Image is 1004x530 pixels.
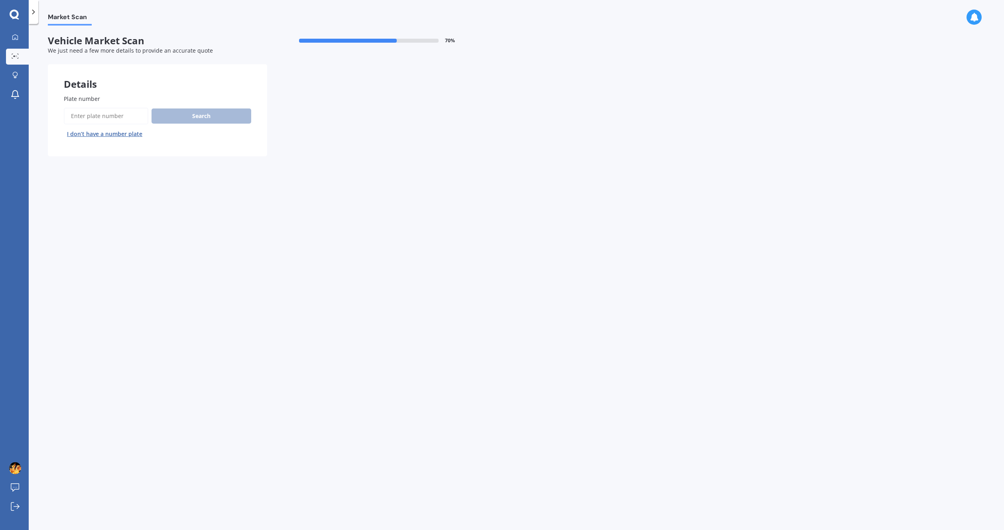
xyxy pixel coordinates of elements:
img: ACg8ocIjf5FIGubzWYM7SU3jDn_8fI1W1d_QUDcfXXApQDR0wUqeined=s96-c [9,462,21,474]
span: 70 % [445,38,455,43]
div: Details [48,64,267,88]
button: I don’t have a number plate [64,128,146,140]
span: Plate number [64,95,100,102]
span: Vehicle Market Scan [48,35,267,47]
input: Enter plate number [64,108,148,124]
span: Market Scan [48,13,92,24]
span: We just need a few more details to provide an accurate quote [48,47,213,54]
